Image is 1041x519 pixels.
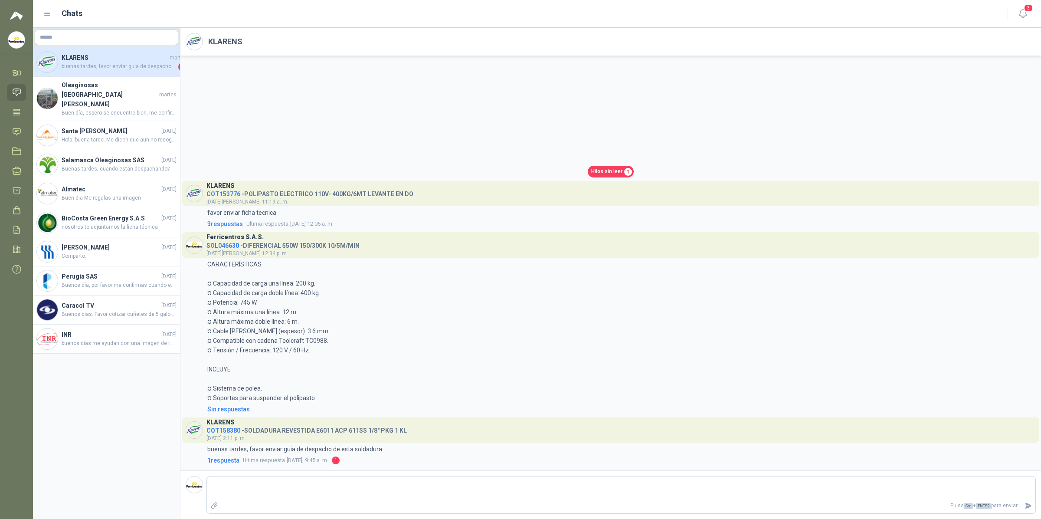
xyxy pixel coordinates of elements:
[62,223,177,231] span: nosotros te adjuntamos la ficha técnica
[37,154,58,175] img: Company Logo
[624,168,632,176] span: 1
[964,503,973,509] span: Ctrl
[62,80,157,109] h4: Oleaginosas [GEOGRAPHIC_DATA][PERSON_NAME]
[1015,6,1031,22] button: 3
[206,184,235,188] h3: KLARENS
[243,456,285,465] span: Ultima respuesta
[161,273,177,281] span: [DATE]
[37,52,58,72] img: Company Logo
[186,185,203,202] img: Company Logo
[62,330,160,339] h4: INR
[62,243,160,252] h4: [PERSON_NAME]
[170,54,187,62] span: martes
[178,62,187,71] span: 1
[10,10,23,21] img: Logo peakr
[207,444,385,454] p: buenas tardes, favor enviar guia de despacho de esta soldadura .
[246,220,288,228] span: Ultima respuesta
[1024,4,1033,12] span: 3
[33,77,180,121] a: Company LogoOleaginosas [GEOGRAPHIC_DATA][PERSON_NAME]martesBuen día, espero se encuentre bien, m...
[246,220,334,228] span: [DATE] 12:06 a. m.
[186,422,203,438] img: Company Logo
[37,328,58,349] img: Company Logo
[37,88,58,109] img: Company Logo
[207,404,250,414] div: Sin respuestas
[1021,498,1035,513] button: Enviar
[206,191,240,197] span: COT153776
[62,136,177,144] span: Hola, buena tarde. Me dicen que aun no recogen la pulidora. por favor me confirman cuando recogen.
[206,404,1036,414] a: Sin respuestas
[186,33,203,50] img: Company Logo
[33,266,180,296] a: Company LogoPerugia SAS[DATE]Buenos día, por favor me confirmas cuando entregan este pedido
[62,53,168,62] h4: KLARENS
[161,243,177,252] span: [DATE]
[207,219,243,229] span: 3 respuesta s
[206,240,360,248] h4: - DIFERENCIAL 550W 150/300K 10/5M/MIN
[207,259,330,403] p: CARACTERÍSTICAS ¤ Capacidad de carga una línea: 200 kg. ¤ Capacidad de carga doble línea: 400 kg....
[33,121,180,150] a: Company LogoSanta [PERSON_NAME][DATE]Hola, buena tarde. Me dicen que aun no recogen la pulidora. ...
[62,62,177,71] span: buenas tardes, favor enviar guia de despacho de esta soldadura . o solicitar a peakr reversar la ...
[8,32,25,48] img: Company Logo
[588,166,634,177] a: Hilos sin leer1
[62,165,177,173] span: Buenas tardes, cuando están despachando?
[37,212,58,233] img: Company Logo
[206,235,264,240] h3: Ferricentros S.A.S.
[37,125,58,146] img: Company Logo
[161,156,177,164] span: [DATE]
[591,168,622,176] span: Hilos sin leer
[159,91,177,99] span: martes
[243,456,328,465] span: [DATE], 9:45 a. m.
[976,503,991,509] span: ENTER
[206,199,288,205] span: [DATE][PERSON_NAME] 11:19 a. m.
[33,296,180,325] a: Company LogoCaracol TV[DATE]Buenos dias. Favor cotizar cuñetes de 5 galones ([GEOGRAPHIC_DATA])
[206,427,240,434] span: COT158380
[206,425,407,433] h4: - SOLDADURA REVESTIDA E6011 ACP 611SS 1/8" PKG 1 KL
[62,339,177,348] span: buenos dias me ayudan con una imagen de referencia de la prensa cotizada
[208,36,242,48] h2: KLARENS
[206,456,1036,465] a: 1respuestaUltima respuesta[DATE], 9:45 a. m.1
[186,476,203,493] img: Company Logo
[62,126,160,136] h4: Santa [PERSON_NAME]
[207,498,222,513] label: Adjuntar archivos
[33,237,180,266] a: Company Logo[PERSON_NAME][DATE]Comparto.
[206,188,413,197] h4: - POLIPASTO ELECTRICO 110V- 400KG/6MT LEVANTE EN DO
[62,155,160,165] h4: Salamanca Oleaginosas SAS
[206,219,1036,229] a: 3respuestasUltima respuesta[DATE] 12:06 a. m.
[206,250,288,256] span: [DATE][PERSON_NAME] 12:34 p. m.
[161,127,177,135] span: [DATE]
[206,420,235,425] h3: KLARENS
[222,498,1021,513] p: Pulsa + para enviar
[161,331,177,339] span: [DATE]
[207,456,239,465] span: 1 respuesta
[161,185,177,194] span: [DATE]
[37,241,58,262] img: Company Logo
[33,325,180,354] a: Company LogoINR[DATE]buenos dias me ayudan con una imagen de referencia de la prensa cotizada
[33,179,180,208] a: Company LogoAlmatec[DATE]Buen dia Me regalas una imagen
[62,272,160,281] h4: Perugia SAS
[62,301,160,310] h4: Caracol TV
[62,184,160,194] h4: Almatec
[33,48,180,77] a: Company LogoKLARENSmartesbuenas tardes, favor enviar guia de despacho de esta soldadura . o solic...
[62,7,82,20] h1: Chats
[62,214,160,223] h4: BioCosta Green Energy S.A.S
[33,208,180,237] a: Company LogoBioCosta Green Energy S.A.S[DATE]nosotros te adjuntamos la ficha técnica
[206,242,239,249] span: SOL046630
[62,109,177,117] span: Buen día, espero se encuentre bien, me confirma por favor la fecha de despacho
[37,299,58,320] img: Company Logo
[33,150,180,179] a: Company LogoSalamanca Oleaginosas SAS[DATE]Buenas tardes, cuando están despachando?
[186,237,203,253] img: Company Logo
[62,194,177,202] span: Buen dia Me regalas una imagen
[62,252,177,260] span: Comparto.
[37,270,58,291] img: Company Logo
[37,183,58,204] img: Company Logo
[206,435,246,441] span: [DATE] 2:11 p. m.
[62,281,177,289] span: Buenos día, por favor me confirmas cuando entregan este pedido
[332,457,340,464] span: 1
[62,310,177,319] span: Buenos dias. Favor cotizar cuñetes de 5 galones ([GEOGRAPHIC_DATA])
[161,302,177,310] span: [DATE]
[207,208,276,217] p: favor enviar ficha tecnica
[161,214,177,223] span: [DATE]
